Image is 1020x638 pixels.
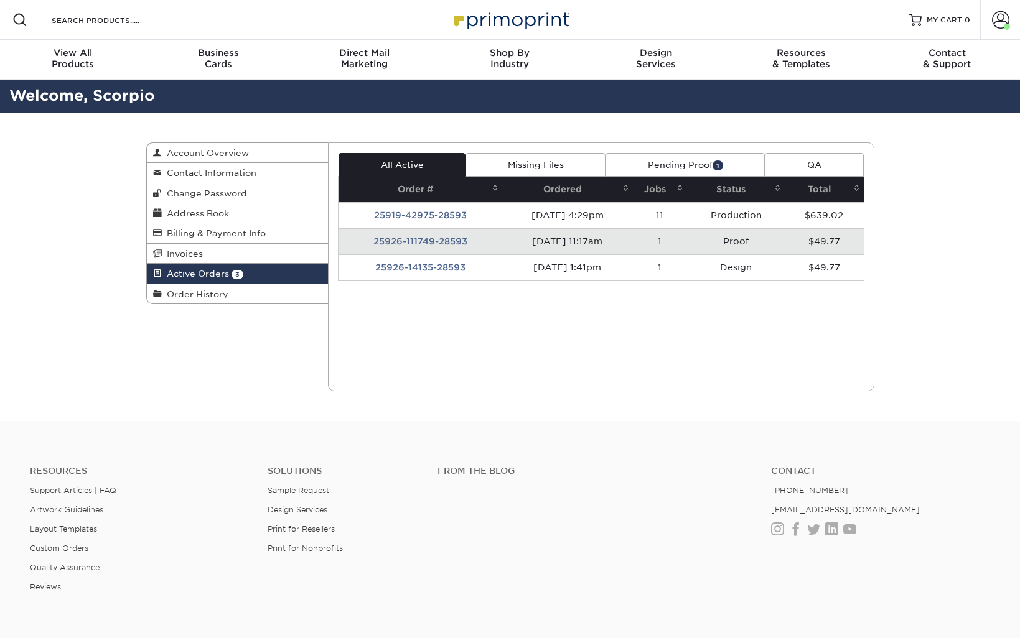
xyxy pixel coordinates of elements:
a: Print for Resellers [268,524,335,534]
input: SEARCH PRODUCTS..... [50,12,172,27]
td: 11 [633,202,688,228]
a: Contact Information [147,163,329,183]
span: Contact [874,47,1020,58]
span: Order History [162,289,228,299]
div: & Support [874,47,1020,70]
span: Address Book [162,208,229,218]
h4: From the Blog [437,466,737,476]
td: Production [687,202,785,228]
a: Resources& Templates [729,40,874,80]
a: Print for Nonprofits [268,543,343,553]
a: Artwork Guidelines [30,505,103,514]
th: Ordered [502,177,632,202]
a: Contact& Support [874,40,1020,80]
td: 1 [633,228,688,254]
span: Direct Mail [291,47,437,58]
span: 3 [232,270,243,279]
div: Cards [146,47,291,70]
a: Custom Orders [30,543,88,553]
a: Account Overview [147,143,329,163]
span: Account Overview [162,148,249,158]
a: Address Book [147,203,329,223]
span: 0 [965,16,970,24]
a: Shop ByIndustry [437,40,583,80]
h4: Solutions [268,466,419,476]
span: Design [583,47,729,58]
a: Support Articles | FAQ [30,486,116,495]
div: Marketing [291,47,437,70]
a: Sample Request [268,486,329,495]
span: Active Orders [162,269,229,279]
a: DesignServices [583,40,729,80]
a: [PHONE_NUMBER] [771,486,848,495]
th: Total [785,177,863,202]
a: BusinessCards [146,40,291,80]
span: Change Password [162,188,247,198]
a: QA [765,153,863,177]
th: Order # [339,177,502,202]
th: Status [687,177,785,202]
a: Quality Assurance [30,563,100,572]
a: Missing Files [466,153,606,177]
span: Resources [729,47,874,58]
span: 1 [713,160,723,170]
td: [DATE] 4:29pm [502,202,632,228]
div: Services [583,47,729,70]
h4: Resources [30,466,249,476]
span: MY CART [927,15,962,25]
span: Business [146,47,291,58]
a: Pending Proof1 [606,153,765,177]
span: Shop By [437,47,583,58]
td: $49.77 [785,254,863,280]
a: Layout Templates [30,524,97,534]
td: Design [687,254,785,280]
a: Invoices [147,244,329,264]
td: 25926-14135-28593 [339,254,502,280]
span: Billing & Payment Info [162,228,266,238]
a: Reviews [30,582,61,591]
td: 25919-42975-28593 [339,202,502,228]
a: [EMAIL_ADDRESS][DOMAIN_NAME] [771,505,920,514]
a: Active Orders 3 [147,264,329,284]
span: Invoices [162,249,203,259]
td: Proof [687,228,785,254]
a: Direct MailMarketing [291,40,437,80]
a: Change Password [147,183,329,203]
td: [DATE] 1:41pm [502,254,632,280]
div: Industry [437,47,583,70]
td: 25926-111749-28593 [339,228,502,254]
a: All Active [339,153,466,177]
div: & Templates [729,47,874,70]
a: Design Services [268,505,327,514]
th: Jobs [633,177,688,202]
a: Contact [771,466,990,476]
td: $49.77 [785,228,863,254]
a: Billing & Payment Info [147,223,329,243]
td: $639.02 [785,202,863,228]
td: 1 [633,254,688,280]
td: [DATE] 11:17am [502,228,632,254]
a: Order History [147,284,329,303]
img: Primoprint [448,6,573,33]
span: Contact Information [162,168,256,178]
